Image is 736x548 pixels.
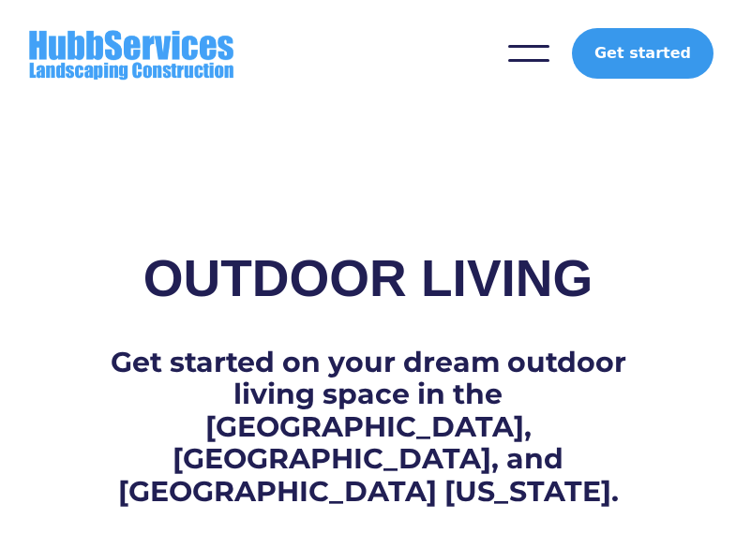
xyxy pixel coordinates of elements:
[23,22,240,85] a: home
[508,34,549,73] div: menu
[87,347,650,509] h2: Get started on your dream outdoor living space in the [GEOGRAPHIC_DATA], [GEOGRAPHIC_DATA], and [...
[572,28,713,79] a: Get started
[143,258,593,337] h1: OUTDOOR LIVING
[23,22,240,85] img: HubbServices and HubbLawns Logo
